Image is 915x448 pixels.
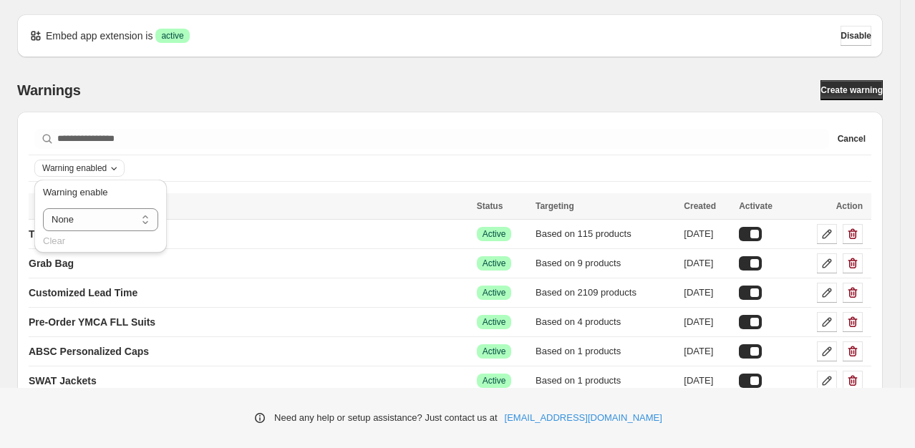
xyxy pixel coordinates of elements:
[841,26,871,46] button: Disable
[46,29,152,43] p: Embed app extension is
[684,344,730,359] div: [DATE]
[684,227,730,241] div: [DATE]
[29,374,97,388] p: SWAT Jackets
[29,369,97,392] a: SWAT Jackets
[684,374,730,388] div: [DATE]
[483,375,506,386] span: Active
[838,130,866,147] button: Cancel
[29,315,155,329] p: Pre-Order YMCA FLL Suits
[43,187,108,198] span: Warning enable
[29,286,137,300] p: Customized Lead Time
[684,256,730,271] div: [DATE]
[739,201,773,211] span: Activate
[536,374,675,388] div: Based on 1 products
[477,201,503,211] span: Status
[483,228,506,240] span: Active
[820,80,883,100] a: Create warning
[684,315,730,329] div: [DATE]
[29,340,149,363] a: ABSC Personalized Caps
[536,315,675,329] div: Based on 4 products
[17,82,81,99] h2: Warnings
[483,287,506,298] span: Active
[684,286,730,300] div: [DATE]
[483,316,506,328] span: Active
[536,201,574,211] span: Targeting
[536,227,675,241] div: Based on 115 products
[35,160,124,176] button: Warning enabled
[536,256,675,271] div: Based on 9 products
[820,84,883,96] span: Create warning
[536,286,675,300] div: Based on 2109 products
[684,201,716,211] span: Created
[29,311,155,333] a: Pre-Order YMCA FLL Suits
[838,133,866,145] span: Cancel
[29,344,149,359] p: ABSC Personalized Caps
[483,346,506,357] span: Active
[483,258,506,269] span: Active
[836,201,863,211] span: Action
[161,30,183,42] span: active
[841,30,871,42] span: Disable
[536,344,675,359] div: Based on 1 products
[505,411,662,425] a: [EMAIL_ADDRESS][DOMAIN_NAME]
[29,281,137,304] a: Customized Lead Time
[42,162,107,174] span: Warning enabled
